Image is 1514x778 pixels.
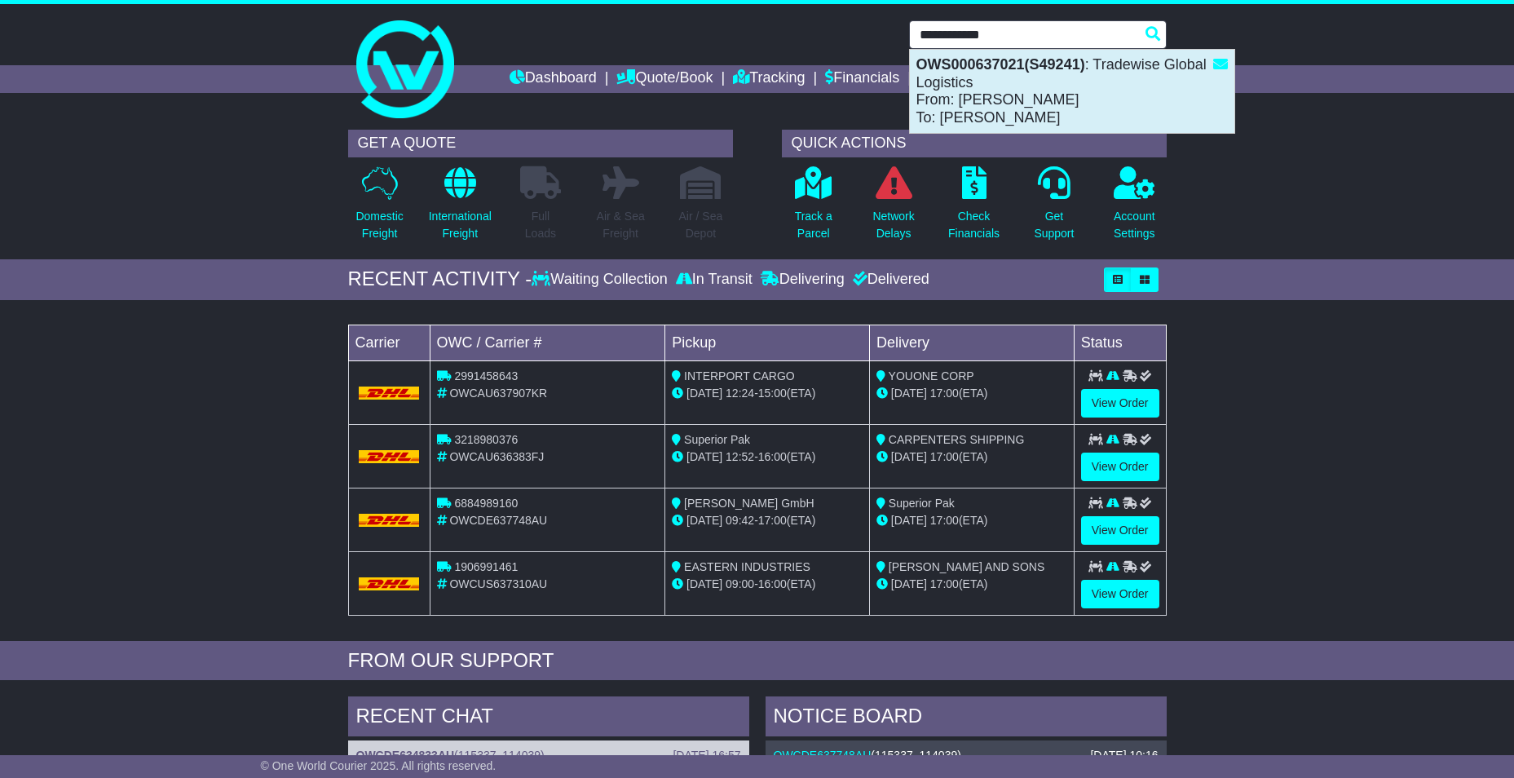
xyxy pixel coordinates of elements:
[889,369,974,382] span: YOUONE CORP
[261,759,497,772] span: © One World Courier 2025. All rights reserved.
[726,387,754,400] span: 12:24
[684,497,814,510] span: [PERSON_NAME] GmbH
[348,696,749,740] div: RECENT CHAT
[684,560,810,573] span: EASTERN INDUSTRIES
[520,208,561,242] p: Full Loads
[679,208,723,242] p: Air / Sea Depot
[359,450,420,463] img: DHL.png
[430,325,665,360] td: OWC / Carrier #
[672,576,863,593] div: - (ETA)
[930,577,959,590] span: 17:00
[758,514,787,527] span: 17:00
[684,369,795,382] span: INTERPORT CARGO
[726,514,754,527] span: 09:42
[1081,516,1159,545] a: View Order
[930,514,959,527] span: 17:00
[449,387,547,400] span: OWCAU637907KR
[782,130,1167,157] div: QUICK ACTIONS
[355,166,404,251] a: DomesticFreight
[910,50,1234,133] div: : Tradewise Global Logistics From: [PERSON_NAME] To: [PERSON_NAME]
[726,450,754,463] span: 12:52
[948,208,1000,242] p: Check Financials
[672,271,757,289] div: In Transit
[673,749,740,763] div: [DATE] 16:57
[1113,166,1156,251] a: AccountSettings
[875,749,957,762] span: 115337, 114039
[891,450,927,463] span: [DATE]
[454,560,518,573] span: 1906991461
[449,450,544,463] span: OWCAU636383FJ
[686,577,722,590] span: [DATE]
[825,65,899,93] a: Financials
[449,514,547,527] span: OWCDE637748AU
[766,696,1167,740] div: NOTICE BOARD
[889,560,1044,573] span: [PERSON_NAME] AND SONS
[891,577,927,590] span: [DATE]
[532,271,671,289] div: Waiting Collection
[686,450,722,463] span: [DATE]
[684,433,750,446] span: Superior Pak
[794,166,833,251] a: Track aParcel
[876,576,1067,593] div: (ETA)
[1081,389,1159,418] a: View Order
[889,433,1024,446] span: CARPENTERS SHIPPING
[872,208,914,242] p: Network Delays
[1081,453,1159,481] a: View Order
[597,208,645,242] p: Air & Sea Freight
[510,65,597,93] a: Dashboard
[872,166,915,251] a: NetworkDelays
[930,387,959,400] span: 17:00
[947,166,1000,251] a: CheckFinancials
[672,449,863,466] div: - (ETA)
[774,749,872,762] a: OWCDE637748AU
[876,385,1067,402] div: (ETA)
[672,385,863,402] div: - (ETA)
[359,577,420,590] img: DHL.png
[454,497,518,510] span: 6884989160
[891,387,927,400] span: [DATE]
[795,208,832,242] p: Track a Parcel
[686,387,722,400] span: [DATE]
[916,56,1085,73] strong: OWS000637021(S49241)
[686,514,722,527] span: [DATE]
[356,749,741,763] div: ( )
[758,387,787,400] span: 15:00
[454,369,518,382] span: 2991458643
[849,271,929,289] div: Delivered
[774,749,1159,763] div: ( )
[1081,580,1159,608] a: View Order
[355,208,403,242] p: Domestic Freight
[348,649,1167,673] div: FROM OUR SUPPORT
[876,449,1067,466] div: (ETA)
[1034,208,1074,242] p: Get Support
[348,325,430,360] td: Carrier
[758,577,787,590] span: 16:00
[359,387,420,400] img: DHL.png
[449,577,547,590] span: OWCUS637310AU
[876,512,1067,529] div: (ETA)
[757,271,849,289] div: Delivering
[429,208,492,242] p: International Freight
[454,433,518,446] span: 3218980376
[1114,208,1155,242] p: Account Settings
[891,514,927,527] span: [DATE]
[1033,166,1075,251] a: GetSupport
[889,497,955,510] span: Superior Pak
[356,749,455,762] a: OWCDE634833AU
[616,65,713,93] a: Quote/Book
[869,325,1074,360] td: Delivery
[348,267,532,291] div: RECENT ACTIVITY -
[726,577,754,590] span: 09:00
[665,325,870,360] td: Pickup
[930,450,959,463] span: 17:00
[1090,749,1158,763] div: [DATE] 10:16
[758,450,787,463] span: 16:00
[359,514,420,527] img: DHL.png
[428,166,492,251] a: InternationalFreight
[458,749,541,762] span: 115337, 114039
[672,512,863,529] div: - (ETA)
[733,65,805,93] a: Tracking
[348,130,733,157] div: GET A QUOTE
[1074,325,1166,360] td: Status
